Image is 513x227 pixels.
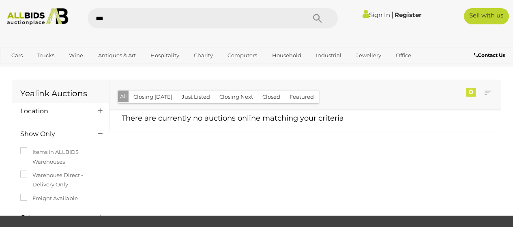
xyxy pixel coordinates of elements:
a: [GEOGRAPHIC_DATA] [37,62,105,76]
span: | [391,10,393,19]
img: Allbids.com.au [4,8,71,25]
label: Items in ALLBIDS Warehouses [20,147,101,166]
a: Hospitality [145,49,185,62]
span: There are currently no auctions online matching your criteria [122,114,344,123]
h4: Category [20,214,86,221]
a: Jewellery [351,49,386,62]
h4: Location [20,108,86,115]
label: Warehouse Direct - Delivery Only [20,171,101,190]
button: All [118,91,129,102]
a: Wine [64,49,88,62]
a: Antiques & Art [93,49,141,62]
a: Sports [6,62,33,76]
button: Closing [DATE] [129,91,177,103]
div: 0 [466,88,476,97]
a: Computers [222,49,262,62]
button: Closed [258,91,285,103]
a: Cars [6,49,28,62]
a: Office [391,49,416,62]
button: Featured [285,91,319,103]
a: Household [267,49,307,62]
button: Closing Next [215,91,258,103]
a: Sell with us [464,8,509,24]
b: Contact Us [474,52,505,58]
a: Contact Us [474,51,507,60]
a: Industrial [311,49,347,62]
h4: Show Only [20,130,86,138]
h1: Yealink Auctions [20,89,101,98]
a: Sign In [363,11,390,19]
a: Trucks [32,49,60,62]
a: Register [395,11,421,19]
label: Freight Available [20,194,78,203]
button: Search [297,8,338,28]
a: Charity [189,49,218,62]
button: Just Listed [177,91,215,103]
